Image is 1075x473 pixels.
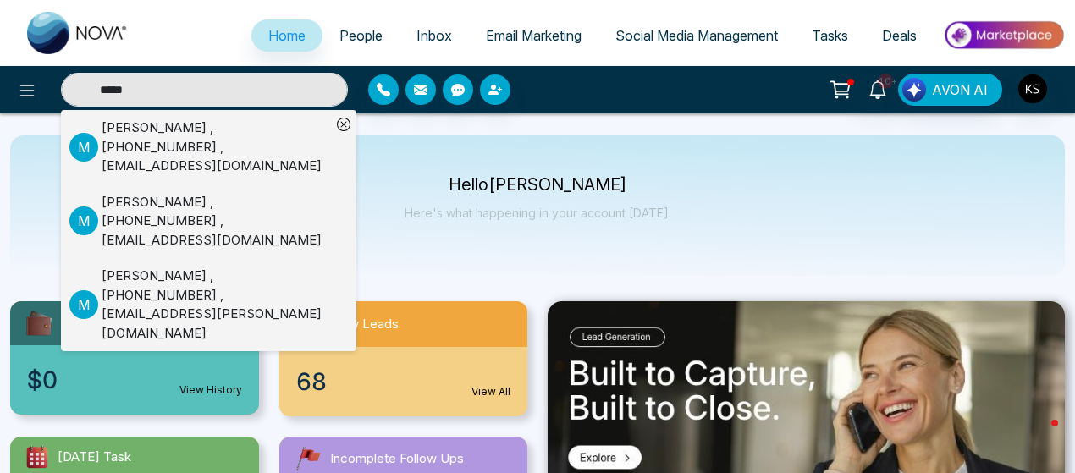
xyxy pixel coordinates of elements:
[322,19,400,52] a: People
[69,206,98,235] p: M
[405,206,671,220] p: Here's what happening in your account [DATE].
[332,315,399,334] span: New Leads
[469,19,598,52] a: Email Marketing
[857,74,898,103] a: 10+
[1018,74,1047,103] img: User Avatar
[69,290,98,319] p: M
[251,19,322,52] a: Home
[795,19,865,52] a: Tasks
[405,178,671,192] p: Hello [PERSON_NAME]
[102,267,331,343] div: [PERSON_NAME] , [PHONE_NUMBER] , [EMAIL_ADDRESS][PERSON_NAME][DOMAIN_NAME]
[902,78,926,102] img: Lead Flow
[942,16,1065,54] img: Market-place.gif
[598,19,795,52] a: Social Media Management
[615,27,778,44] span: Social Media Management
[102,193,331,250] div: [PERSON_NAME] , [PHONE_NUMBER] , [EMAIL_ADDRESS][DOMAIN_NAME]
[24,308,54,338] img: availableCredit.svg
[102,118,331,176] div: [PERSON_NAME] , [PHONE_NUMBER] , [EMAIL_ADDRESS][DOMAIN_NAME]
[812,27,848,44] span: Tasks
[296,364,327,399] span: 68
[882,27,917,44] span: Deals
[932,80,988,100] span: AVON AI
[471,384,510,399] a: View All
[27,362,58,398] span: $0
[339,27,383,44] span: People
[330,449,464,469] span: Incomplete Follow Ups
[24,443,51,470] img: todayTask.svg
[865,19,934,52] a: Deals
[486,27,582,44] span: Email Marketing
[400,19,469,52] a: Inbox
[179,382,242,398] a: View History
[69,133,98,162] p: M
[1017,415,1058,456] iframe: Intercom live chat
[878,74,893,89] span: 10+
[268,27,306,44] span: Home
[58,448,131,467] span: [DATE] Task
[269,301,538,416] a: New Leads68View All
[416,27,452,44] span: Inbox
[898,74,1002,106] button: AVON AI
[27,12,129,54] img: Nova CRM Logo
